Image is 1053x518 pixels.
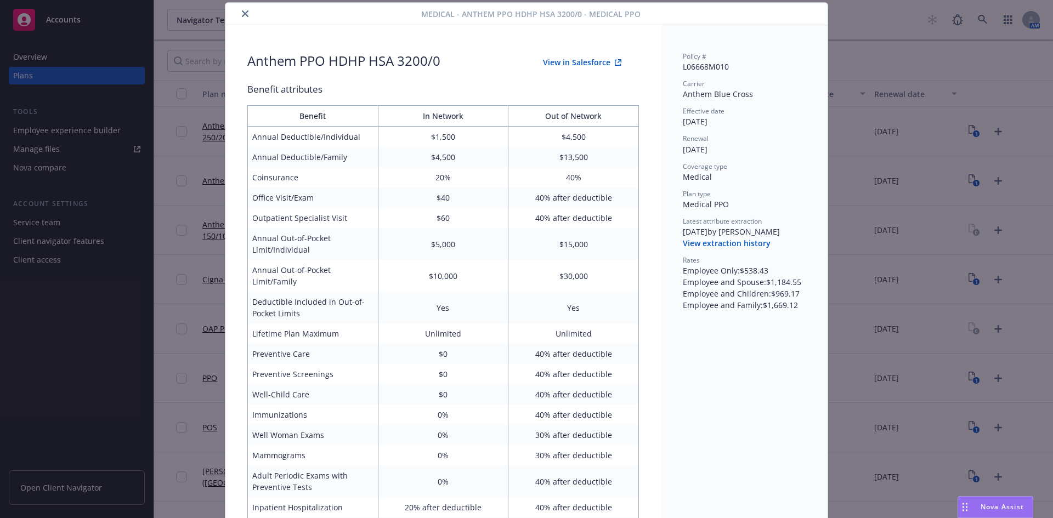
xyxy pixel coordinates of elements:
td: 40% after deductible [508,364,639,384]
div: Employee Only : $538.43 [683,265,806,276]
span: Nova Assist [981,502,1024,511]
td: Deductible Included in Out-of-Pocket Limits [248,292,378,323]
td: Mammograms [248,445,378,465]
td: Annual Out-of-Pocket Limit/Individual [248,228,378,260]
td: 40% after deductible [508,497,639,517]
span: Coverage type [683,162,727,171]
td: $13,500 [508,147,639,167]
td: $0 [378,384,508,405]
div: Benefit attributes [247,82,639,96]
td: Preventive Screenings [248,364,378,384]
td: Annual Deductible/Family [248,147,378,167]
td: $15,000 [508,228,639,260]
span: Plan type [683,189,711,198]
td: Unlimited [508,323,639,344]
td: Well-Child Care [248,384,378,405]
td: 0% [378,405,508,425]
td: Immunizations [248,405,378,425]
td: 40% after deductible [508,405,639,425]
td: $0 [378,364,508,384]
span: Renewal [683,134,709,143]
span: Medical - Anthem PPO HDHP HSA 3200/0 - Medical PPO [421,8,641,20]
th: Benefit [248,106,378,127]
td: Adult Periodic Exams with Preventive Tests [248,465,378,497]
div: Employee and Children : $969.17 [683,288,806,299]
td: $1,500 [378,127,508,147]
div: [DATE] by [PERSON_NAME] [683,226,806,237]
td: Outpatient Specialist Visit [248,208,378,228]
div: Drag to move [958,497,972,517]
td: Inpatient Hospitalization [248,497,378,517]
td: Unlimited [378,323,508,344]
td: 40% after deductible [508,384,639,405]
td: Yes [508,292,639,323]
td: Yes [378,292,508,323]
td: 20% after deductible [378,497,508,517]
td: $30,000 [508,260,639,292]
button: close [239,7,252,20]
th: Out of Network [508,106,639,127]
span: Carrier [683,79,705,88]
td: 30% after deductible [508,425,639,445]
td: $10,000 [378,260,508,292]
div: Medical PPO [683,198,806,210]
td: Office Visit/Exam [248,187,378,208]
td: 30% after deductible [508,445,639,465]
div: [DATE] [683,144,806,155]
div: [DATE] [683,116,806,127]
td: Well Woman Exams [248,425,378,445]
div: Medical [683,171,806,183]
span: Effective date [683,106,724,116]
div: L06668M010 [683,61,806,72]
td: 40% after deductible [508,208,639,228]
td: $60 [378,208,508,228]
td: Coinsurance [248,167,378,187]
td: 40% [508,167,639,187]
td: Annual Deductible/Individual [248,127,378,147]
td: Annual Out-of-Pocket Limit/Family [248,260,378,292]
button: View extraction history [683,238,771,249]
td: 0% [378,445,508,465]
td: 20% [378,167,508,187]
td: Preventive Care [248,344,378,364]
span: Latest attribute extraction [683,217,762,226]
td: 40% after deductible [508,465,639,497]
td: 40% after deductible [508,344,639,364]
div: Employee and Family : $1,669.12 [683,299,806,311]
td: $40 [378,187,508,208]
td: $5,000 [378,228,508,260]
td: $4,500 [378,147,508,167]
th: In Network [378,106,508,127]
td: 40% after deductible [508,187,639,208]
div: Employee and Spouse : $1,184.55 [683,276,806,288]
span: Rates [683,255,700,265]
div: Anthem PPO HDHP HSA 3200/0 [247,52,440,73]
button: Nova Assist [958,496,1033,518]
td: 0% [378,465,508,497]
td: 0% [378,425,508,445]
span: Policy # [683,52,706,61]
td: $0 [378,344,508,364]
td: Lifetime Plan Maximum [248,323,378,344]
div: Anthem Blue Cross [683,88,806,100]
td: $4,500 [508,127,639,147]
button: View in Salesforce [525,52,639,73]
